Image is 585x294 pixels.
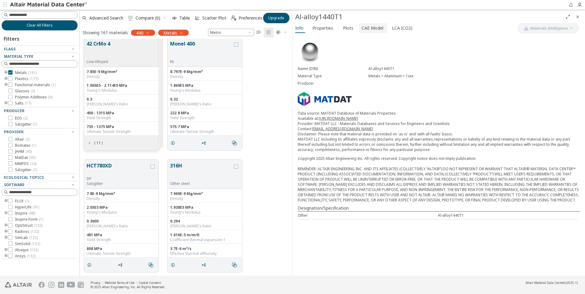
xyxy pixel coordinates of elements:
button: Software [2,181,78,189]
img: Altair Engineering [5,282,32,288]
div: 400 - 1315 MPa [87,111,156,116]
button: Flags [2,46,78,53]
button: Similar search [229,137,242,149]
div: Showing 161 materials [83,30,128,35]
span: SimSolid [15,241,40,246]
span: Table [179,16,190,20]
span: ( 1 ) [39,217,43,222]
button: 316H [170,162,233,181]
i: toogle group [4,254,8,259]
span: ( 132 ) [29,235,38,240]
div: 0.32 [170,97,240,102]
span: Compare (0) [136,16,160,20]
div: 735 - 1375 MPa [87,124,156,129]
span: Functional materials [15,83,56,87]
div: Density [170,196,240,201]
div: [PERSON_NAME]'s Ratio [170,224,240,229]
button: Share [199,137,211,149]
button: Upgrade [263,13,289,23]
span: ( 161 ) [28,70,37,75]
a: [EMAIL_ADDRESS][DOMAIN_NAME] [312,126,373,131]
div: 1.869E5 MPa [170,83,240,88]
span: MMPDS [15,161,36,166]
span: ( 2 ) [23,116,28,121]
button: AI CopilotMaterials Intelligence [518,23,579,34]
span: ( 177 ) [30,76,38,81]
a: Cookie Consent [139,281,161,285]
div: Density [87,196,156,201]
span: Software [4,182,24,187]
div: 808 MPa [87,246,156,251]
div: Young's Modulus [87,88,156,93]
span: MatDat [15,155,35,160]
span: ( 24 ) [30,161,36,166]
span: JAHM [15,149,32,154]
span: Plastics [15,76,38,81]
button: Theme [274,28,289,37]
span: Provider [4,129,24,134]
div: Producer [298,81,368,86]
div: 222.8 MPa [170,111,240,116]
div: Yield Strength [87,116,156,120]
span: Glasses [15,89,35,94]
span: Ecological Topics [4,175,44,180]
span: Metric [208,29,254,36]
span: ( 132 ) [32,241,40,246]
div: Young's Modulus [170,210,240,215]
span: Producer [4,108,24,113]
span: ( 11 ) [94,141,102,145]
span: Inspire [15,211,35,216]
span: Polymer Additives [15,95,52,100]
div: Effective thermal diffusivity [170,251,240,256]
span: Advanced Search [89,16,123,20]
div: Metals > Aluminum > 1xxx [368,74,580,79]
span: Salzgitter [15,167,37,172]
div: © 2025 Altair Engineering, Inc. All Rights Reserved. [91,285,165,289]
span: ( 132 ) [34,223,43,228]
span: Ansys [15,254,35,259]
div: Designation/Specification [298,205,580,211]
i: toogle group [4,235,8,240]
button: Details [168,137,181,149]
div: 1.616E-5 m/m/K [170,233,240,237]
div: Young's Modulus [87,210,156,215]
span: Properties [312,23,333,33]
i: toogle group [4,70,8,75]
div: 1.905E5 - 2.114E5 MPa [87,83,156,88]
button: HCT780XD [87,162,149,176]
i:  [231,16,236,20]
div: Al-alloy1440T1 [438,213,578,218]
div: Copyright 2025 Altair Engineering Inc. All rights reserved. Copyright notice does not imply publi... [298,156,580,203]
span: CAE Model [362,23,383,33]
span: Salzgitter [15,122,37,127]
span: Scatter Plot [202,16,226,20]
div: DP [87,176,149,181]
span: Altair Material Data Center [526,281,564,285]
span: ( 132 ) [27,253,35,259]
div: Low-Alloyed [87,59,110,64]
button: Details [84,259,97,271]
img: Altair Material Data Center [10,2,88,8]
div: [PERSON_NAME]'s Ratio [87,102,156,107]
span: ( 93 ) [29,155,35,160]
a: [URL][DOMAIN_NAME] [319,116,358,121]
i: toogle group [4,101,8,106]
i: toogle group [4,199,8,204]
i:  [266,30,271,35]
i: toogle group [4,248,8,252]
i: toogle group [4,229,8,234]
i: toogle group [4,211,8,216]
button: ( 11 ) [84,137,105,149]
div: Density [87,74,156,79]
i:  [232,263,237,267]
span: FLUX [15,199,29,204]
span: ( 91 ) [33,204,39,210]
span: OptiStruct [15,223,43,228]
span: Materials Intelligence [530,26,568,31]
div: 2.05E5 MPa [87,205,156,210]
div: 7.8E-9 Mg/mm³ [87,191,156,196]
span: Preferences [239,16,263,20]
span: ( 2 ) [25,137,30,142]
i:  [232,141,237,145]
button: Provider [2,128,78,136]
